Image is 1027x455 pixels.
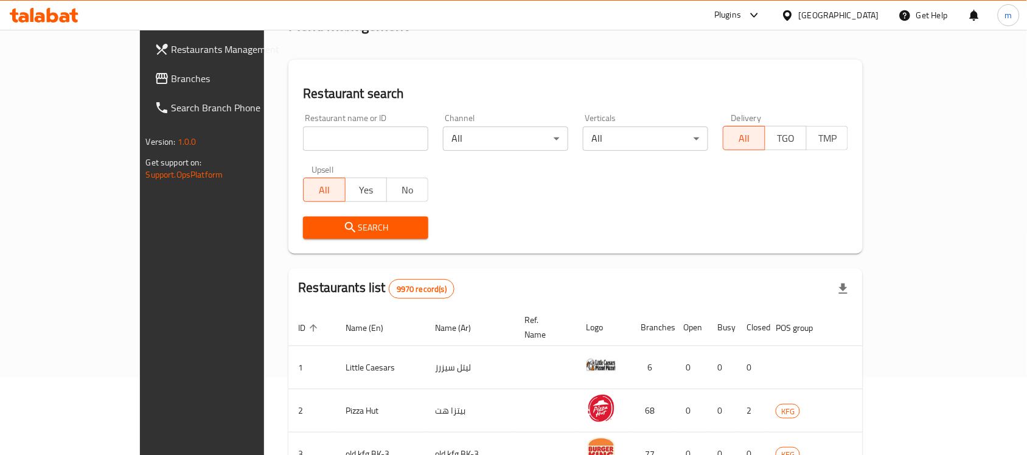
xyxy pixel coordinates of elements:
span: Search Branch Phone [172,100,302,115]
th: Closed [737,309,766,346]
span: All [308,181,340,199]
td: Pizza Hut [336,389,425,432]
span: TMP [812,130,843,147]
th: Open [674,309,708,346]
h2: Restaurant search [303,85,848,103]
td: ليتل سيزرز [425,346,515,389]
button: All [303,178,345,202]
th: Logo [576,309,631,346]
label: Delivery [731,114,762,122]
span: Get support on: [146,155,202,170]
button: Search [303,217,428,239]
td: Little Caesars [336,346,425,389]
td: 0 [708,346,737,389]
td: 2 [737,389,766,432]
button: All [723,126,765,150]
div: All [583,127,708,151]
span: Search [313,220,419,235]
span: Ref. Name [524,313,562,342]
th: Busy [708,309,737,346]
img: Pizza Hut [586,393,616,423]
span: All [728,130,760,147]
a: Branches [145,64,312,93]
span: Restaurants Management [172,42,302,57]
td: 0 [737,346,766,389]
td: 68 [631,389,674,432]
td: 0 [674,389,708,432]
td: 1 [288,346,336,389]
input: Search for restaurant name or ID.. [303,127,428,151]
a: Restaurants Management [145,35,312,64]
div: All [443,127,568,151]
td: 0 [708,389,737,432]
span: Name (En) [346,321,399,335]
div: Export file [829,274,858,304]
button: TMP [806,126,848,150]
button: TGO [765,126,807,150]
td: بيتزا هت [425,389,515,432]
th: Branches [631,309,674,346]
a: Search Branch Phone [145,93,312,122]
span: Name (Ar) [435,321,487,335]
span: Branches [172,71,302,86]
div: Plugins [714,8,741,23]
span: Yes [350,181,382,199]
button: Yes [345,178,387,202]
h2: Restaurants list [298,279,454,299]
span: 1.0.0 [178,134,197,150]
a: Support.OpsPlatform [146,167,223,182]
span: Version: [146,134,176,150]
span: KFG [776,405,799,419]
td: 0 [674,346,708,389]
td: 2 [288,389,336,432]
span: 9970 record(s) [389,283,454,295]
span: No [392,181,423,199]
div: [GEOGRAPHIC_DATA] [799,9,879,22]
span: POS group [776,321,829,335]
button: No [386,178,428,202]
label: Upsell [312,165,334,174]
img: Little Caesars [586,350,616,380]
span: m [1005,9,1012,22]
span: ID [298,321,321,335]
span: TGO [770,130,802,147]
h2: Menu management [288,16,408,35]
td: 6 [631,346,674,389]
